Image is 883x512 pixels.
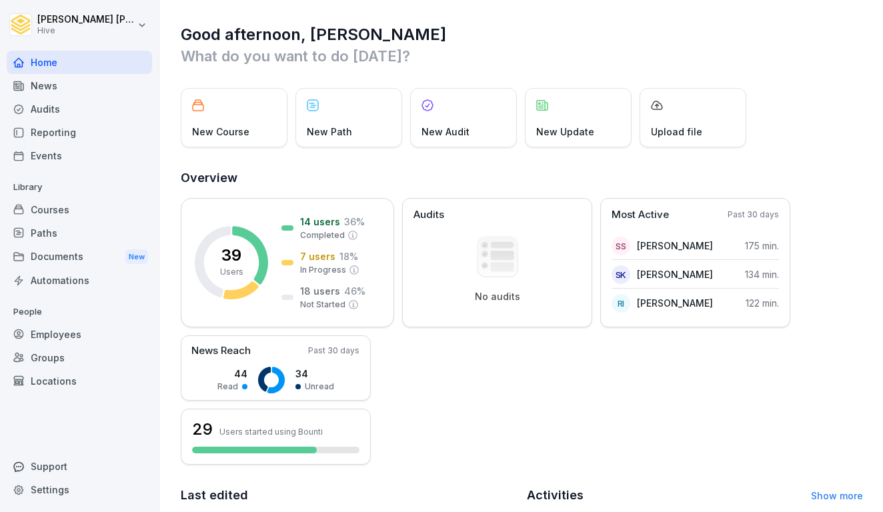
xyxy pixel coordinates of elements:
p: People [7,301,152,323]
p: 134 min. [745,267,779,281]
a: Groups [7,346,152,369]
div: SS [612,237,630,255]
div: RI [612,294,630,313]
p: Unread [305,381,334,393]
p: [PERSON_NAME] [PERSON_NAME] [37,14,135,25]
p: 7 users [300,249,335,263]
a: News [7,74,152,97]
h2: Overview [181,169,863,187]
p: Past 30 days [308,345,359,357]
p: New Update [536,125,594,139]
a: Automations [7,269,152,292]
p: Completed [300,229,345,241]
p: Read [217,381,238,393]
a: Reporting [7,121,152,144]
div: New [125,249,148,265]
a: Courses [7,198,152,221]
p: In Progress [300,264,346,276]
p: 14 users [300,215,340,229]
p: 34 [295,367,334,381]
p: What do you want to do [DATE]? [181,45,863,67]
div: SK [612,265,630,284]
p: Hive [37,26,135,35]
p: Not Started [300,299,345,311]
p: [PERSON_NAME] [637,267,713,281]
p: 36 % [344,215,365,229]
p: Audits [413,207,444,223]
p: Past 30 days [728,209,779,221]
h1: Good afternoon, [PERSON_NAME] [181,24,863,45]
a: Home [7,51,152,74]
p: News Reach [191,343,251,359]
p: No audits [475,291,520,303]
div: Support [7,455,152,478]
a: Locations [7,369,152,393]
p: Users [220,266,243,278]
p: 46 % [344,284,365,298]
p: 18 % [339,249,358,263]
p: Users started using Bounti [219,427,323,437]
a: DocumentsNew [7,245,152,269]
h3: 29 [192,418,213,441]
p: Upload file [651,125,702,139]
p: New Course [192,125,249,139]
p: New Path [307,125,352,139]
h2: Activities [527,486,584,505]
p: New Audit [421,125,470,139]
a: Audits [7,97,152,121]
a: Settings [7,478,152,501]
p: 175 min. [745,239,779,253]
p: 122 min. [746,296,779,310]
p: [PERSON_NAME] [637,239,713,253]
p: 18 users [300,284,340,298]
p: 44 [217,367,247,381]
a: Show more [811,490,863,501]
div: Documents [7,245,152,269]
p: [PERSON_NAME] [637,296,713,310]
a: Employees [7,323,152,346]
a: Events [7,144,152,167]
p: 39 [221,247,241,263]
p: Most Active [612,207,669,223]
a: Paths [7,221,152,245]
h2: Last edited [181,486,518,505]
p: Library [7,177,152,198]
